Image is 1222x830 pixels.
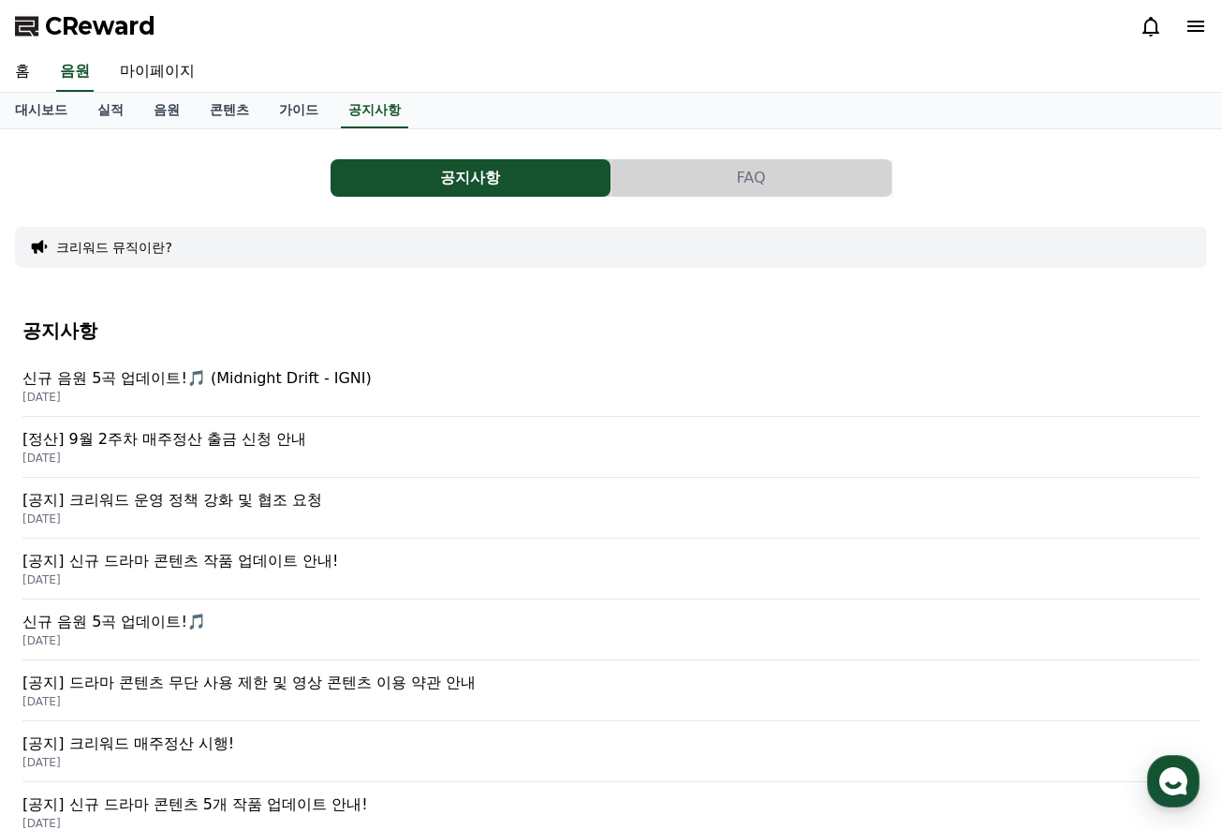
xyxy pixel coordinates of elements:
a: 신규 음원 5곡 업데이트!🎵 (Midnight Drift - IGNI) [DATE] [22,356,1200,417]
a: [공지] 신규 드라마 콘텐츠 작품 업데이트 안내! [DATE] [22,539,1200,600]
p: [공지] 신규 드라마 콘텐츠 작품 업데이트 안내! [22,550,1200,572]
p: 신규 음원 5곡 업데이트!🎵 (Midnight Drift - IGNI) [22,367,1200,390]
a: [정산] 9월 2주차 매주정산 출금 신청 안내 [DATE] [22,417,1200,478]
a: 홈 [6,594,124,641]
p: 신규 음원 5곡 업데이트!🎵 [22,611,1200,633]
a: [공지] 크리워드 운영 정책 강화 및 협조 요청 [DATE] [22,478,1200,539]
p: [공지] 신규 드라마 콘텐츠 5개 작품 업데이트 안내! [22,793,1200,816]
a: 공지사항 [341,93,408,128]
a: 마이페이지 [105,52,210,92]
span: 대화 [171,623,194,638]
p: [DATE] [22,572,1200,587]
a: CReward [15,11,155,41]
p: [DATE] [22,755,1200,770]
button: FAQ [611,159,891,197]
p: [DATE] [22,694,1200,709]
span: 홈 [59,622,70,637]
a: 가이드 [264,93,333,128]
a: 대화 [124,594,242,641]
button: 공지사항 [331,159,611,197]
p: [DATE] [22,511,1200,526]
p: [DATE] [22,633,1200,648]
span: CReward [45,11,155,41]
h4: 공지사항 [22,320,1200,341]
a: 신규 음원 5곡 업데이트!🎵 [DATE] [22,600,1200,660]
a: 실적 [82,93,139,128]
span: 설정 [289,622,312,637]
a: 음원 [139,93,195,128]
a: 음원 [56,52,94,92]
p: [정산] 9월 2주차 매주정산 출금 신청 안내 [22,428,1200,451]
p: [공지] 드라마 콘텐츠 무단 사용 제한 및 영상 콘텐츠 이용 약관 안내 [22,672,1200,694]
a: 콘텐츠 [195,93,264,128]
a: [공지] 드라마 콘텐츠 무단 사용 제한 및 영상 콘텐츠 이용 약관 안내 [DATE] [22,660,1200,721]
p: [DATE] [22,390,1200,405]
a: [공지] 크리워드 매주정산 시행! [DATE] [22,721,1200,782]
p: [공지] 크리워드 매주정산 시행! [22,733,1200,755]
a: 설정 [242,594,360,641]
button: 크리워드 뮤직이란? [56,238,172,257]
p: [DATE] [22,451,1200,466]
p: [공지] 크리워드 운영 정책 강화 및 협조 요청 [22,489,1200,511]
a: FAQ [611,159,892,197]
